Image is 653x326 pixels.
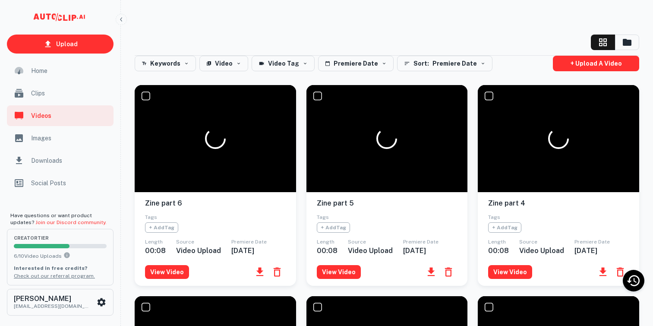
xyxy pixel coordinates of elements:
[7,229,114,285] button: creatorTier6/10Video UploadsYou can upload 10 videos per month on the creator tier. Upgrade to up...
[7,150,114,171] a: Downloads
[519,247,564,255] h6: Video Upload
[14,236,107,241] span: creator Tier
[31,133,108,143] span: Images
[317,239,334,245] span: Length
[317,214,329,220] span: Tags
[488,265,532,279] button: View Video
[488,222,521,233] span: + Add Tag
[31,111,108,120] span: Videos
[7,60,114,81] a: Home
[145,214,157,220] span: Tags
[31,89,108,98] span: Clips
[145,199,286,208] h6: Zine part 6
[10,212,107,225] span: Have questions or want product updates?
[7,289,114,316] button: [PERSON_NAME][EMAIL_ADDRESS][DOMAIN_NAME]
[231,239,267,245] span: Premiere Date
[488,214,500,220] span: Tags
[317,247,338,255] h6: 00:08
[7,35,114,54] a: Upload
[145,239,163,245] span: Length
[176,247,221,255] h6: Video Upload
[31,178,108,188] span: Social Posts
[413,58,429,69] span: Sort:
[231,247,267,255] h6: [DATE]
[7,173,114,193] a: Social Posts
[14,273,95,279] a: Check out our referral program.
[317,222,350,233] span: + Add Tag
[14,252,107,260] p: 6 / 10 Video Uploads
[348,239,366,245] span: Source
[432,58,477,69] span: Premiere Date
[176,239,194,245] span: Source
[403,239,438,245] span: Premiere Date
[14,302,91,310] p: [EMAIL_ADDRESS][DOMAIN_NAME]
[56,39,78,49] p: Upload
[403,247,438,255] h6: [DATE]
[574,239,610,245] span: Premiere Date
[135,56,196,71] button: Keywords
[145,265,189,279] button: View Video
[317,265,361,279] button: View Video
[63,252,70,259] svg: You can upload 10 videos per month on the creator tier. Upgrade to upload more.
[14,264,107,272] p: Interested in free credits?
[35,219,107,225] a: Join our Discord community.
[397,56,492,71] button: Sort: Premiere Date
[623,270,644,291] div: Recent Activity
[488,247,509,255] h6: 00:08
[348,247,393,255] h6: Video Upload
[7,83,114,104] a: Clips
[145,222,178,233] span: + Add Tag
[318,56,394,71] button: Premiere Date
[317,199,457,208] h6: Zine part 5
[574,247,610,255] h6: [DATE]
[14,295,91,302] h6: [PERSON_NAME]
[553,56,639,71] a: + Upload a video
[199,56,248,71] button: Video
[252,56,315,71] button: Video Tag
[7,128,114,149] a: Images
[31,156,108,165] span: Downloads
[145,247,166,255] h6: 00:08
[7,105,114,126] a: Videos
[519,239,537,245] span: Source
[31,66,108,76] span: Home
[488,239,506,245] span: Length
[488,199,629,208] h6: Zine part 4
